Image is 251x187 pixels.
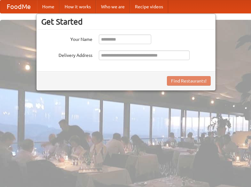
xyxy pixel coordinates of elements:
[41,35,92,43] label: Your Name
[0,0,37,13] a: FoodMe
[130,0,168,13] a: Recipe videos
[96,0,130,13] a: Who we are
[41,17,211,27] h3: Get Started
[59,0,96,13] a: How it works
[167,76,211,86] button: Find Restaurants!
[37,0,59,13] a: Home
[41,51,92,58] label: Delivery Address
